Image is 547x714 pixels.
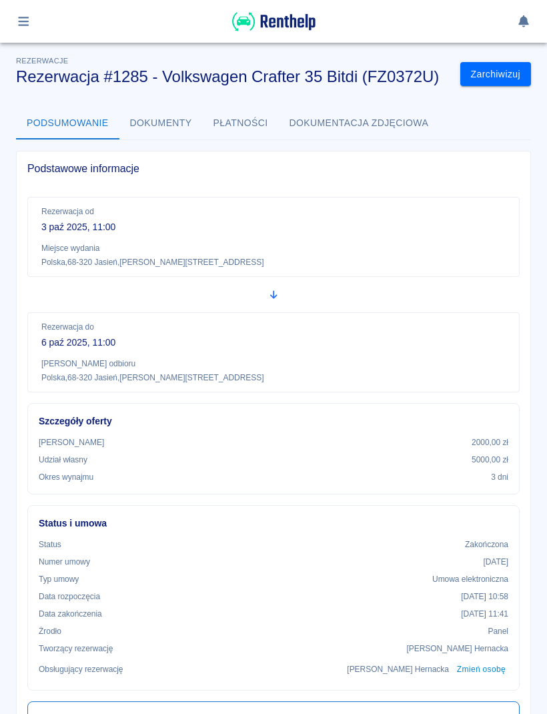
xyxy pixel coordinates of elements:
p: Żrodło [39,625,61,637]
p: [PERSON_NAME] Hernacka [347,663,449,675]
p: Tworzący rezerwację [39,643,113,655]
p: Obsługujący rezerwację [39,663,123,675]
p: Miejsce wydania [41,242,506,254]
p: Typ umowy [39,573,79,585]
span: Podstawowe informacje [27,162,520,175]
p: 3 paź 2025, 11:00 [41,220,506,234]
p: 6 paź 2025, 11:00 [41,336,506,350]
p: 5000,00 zł [472,454,508,466]
p: Data rozpoczęcia [39,591,100,603]
p: Numer umowy [39,556,90,568]
p: [DATE] [483,556,508,568]
img: Renthelp logo [232,11,316,33]
p: Okres wynajmu [39,471,93,483]
button: Płatności [203,107,279,139]
p: Polska , 68-320 Jasień , [PERSON_NAME][STREET_ADDRESS] [41,372,506,384]
button: Zarchiwizuj [460,62,531,87]
h6: Szczegóły oferty [39,414,508,428]
h3: Rezerwacja #1285 - Volkswagen Crafter 35 Bitdi (FZ0372U) [16,67,450,86]
p: Zakończona [465,539,508,551]
p: [PERSON_NAME] Hernacka [406,643,508,655]
p: 3 dni [491,471,508,483]
button: Dokumenty [119,107,203,139]
button: Dokumentacja zdjęciowa [279,107,440,139]
p: [PERSON_NAME] [39,436,104,448]
a: Renthelp logo [232,24,316,35]
p: [PERSON_NAME] odbioru [41,358,506,370]
p: Udział własny [39,454,87,466]
button: Zmień osobę [454,660,508,679]
p: Rezerwacja do [41,321,506,333]
button: Podsumowanie [16,107,119,139]
p: 2000,00 zł [472,436,508,448]
p: Data zakończenia [39,608,102,620]
p: Rezerwacja od [41,206,506,218]
p: Panel [488,625,509,637]
p: Umowa elektroniczna [432,573,508,585]
p: [DATE] 11:41 [461,608,508,620]
p: [DATE] 10:58 [461,591,508,603]
span: Rezerwacje [16,57,68,65]
h6: Status i umowa [39,516,508,530]
p: Polska , 68-320 Jasień , [PERSON_NAME][STREET_ADDRESS] [41,257,506,268]
p: Status [39,539,61,551]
